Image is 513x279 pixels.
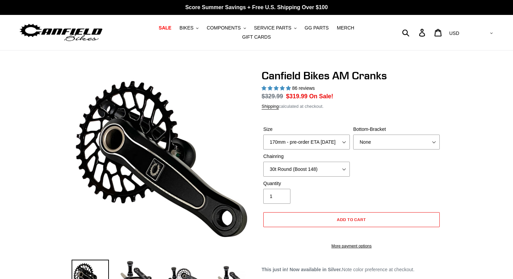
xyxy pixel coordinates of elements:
p: Note color preference at checkout. [262,266,441,273]
span: Add to cart [337,217,366,222]
button: Add to cart [263,212,440,227]
span: $319.99 [286,93,307,100]
h1: Canfield Bikes AM Cranks [262,69,441,82]
a: GG PARTS [301,23,332,33]
input: Search [406,25,423,40]
img: Canfield Bikes [19,22,103,43]
label: Chainring [263,153,350,160]
label: Bottom-Bracket [353,126,440,133]
button: SERVICE PARTS [250,23,300,33]
button: BIKES [176,23,202,33]
button: COMPONENTS [203,23,249,33]
a: More payment options [263,243,440,249]
span: BIKES [179,25,193,31]
s: $329.99 [262,93,283,100]
span: 86 reviews [292,85,315,91]
label: Size [263,126,350,133]
span: 4.97 stars [262,85,292,91]
span: On Sale! [309,92,333,101]
span: COMPONENTS [207,25,241,31]
a: SALE [155,23,175,33]
div: calculated at checkout. [262,103,441,110]
strong: This just in! Now available in Silver. [262,267,342,272]
a: MERCH [334,23,358,33]
label: Quantity [263,180,350,187]
a: Shipping [262,104,279,109]
span: GG PARTS [305,25,329,31]
span: SERVICE PARTS [254,25,291,31]
span: MERCH [337,25,354,31]
a: GIFT CARDS [239,33,274,42]
span: GIFT CARDS [242,34,271,40]
span: SALE [159,25,171,31]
